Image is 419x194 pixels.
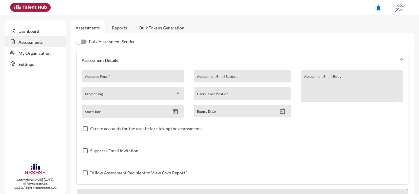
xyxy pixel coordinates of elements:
[170,108,181,115] button: Open calendar
[134,20,189,35] a: Bulk Tokens Generation
[82,58,396,63] mat-panel-title: Assessment Details
[90,169,187,177] span: "Allow Assessment Recipient to View Own Report"
[90,125,202,132] span: Create accounts for the user before taking the assessments
[5,36,66,47] a: Assessments
[77,70,408,184] div: Assessment Details
[375,5,382,12] mat-icon: notifications
[77,50,408,70] mat-expansion-panel-header: Assessment Details
[107,20,132,35] a: Reports
[277,108,288,115] button: Open calendar
[89,38,135,45] span: Bulk Assessment Sender
[90,147,138,154] span: Suppress Email Invitation
[5,47,66,58] a: My Organization
[5,178,66,190] p: Copyright © [DATE]-[DATE]. All Rights Reserved. ASSESS Talent Management, LLC.
[25,163,46,176] img: assesscompany-logo.png
[75,25,100,30] a: Assessments
[5,58,66,69] a: Settings
[5,25,66,36] a: Dashboard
